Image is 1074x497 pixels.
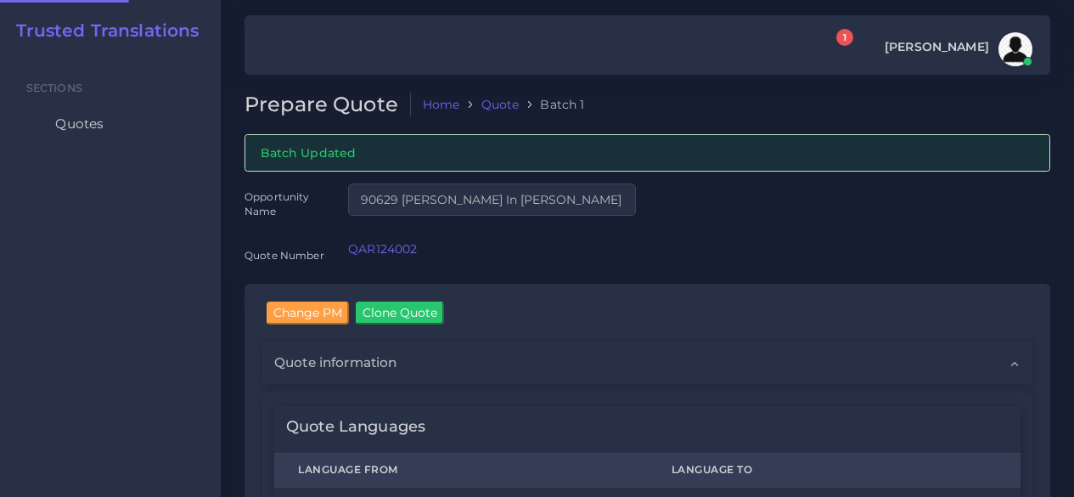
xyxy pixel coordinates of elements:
span: 1 [836,29,853,46]
div: Quote information [262,342,1032,384]
a: QAR124002 [348,241,417,257]
span: Quotes [55,115,104,133]
label: Quote Number [245,248,324,263]
a: Trusted Translations [4,20,200,41]
a: Quote [481,96,520,113]
a: Quotes [13,106,208,142]
h4: Quote Languages [286,418,425,437]
li: Batch 1 [519,96,584,113]
th: Language From [274,454,648,488]
div: Batch Updated [245,134,1050,171]
img: avatar [998,32,1032,66]
a: 1 [821,38,851,61]
span: [PERSON_NAME] [885,41,989,53]
span: Quote information [274,353,396,372]
a: [PERSON_NAME]avatar [876,32,1038,66]
th: Language To [648,454,1021,488]
h2: Prepare Quote [245,93,411,117]
span: Sections [26,82,82,94]
input: Clone Quote [356,302,444,324]
label: Opportunity Name [245,189,324,219]
input: Change PM [267,302,349,324]
a: Home [423,96,460,113]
